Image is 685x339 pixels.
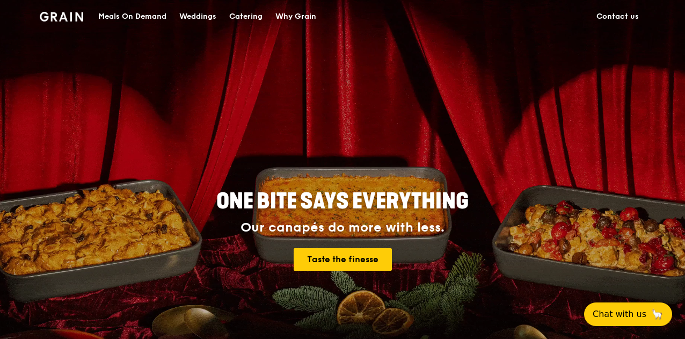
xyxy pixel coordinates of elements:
a: Why Grain [269,1,323,33]
a: Taste the finesse [294,248,392,271]
span: Chat with us [593,308,646,321]
a: Weddings [173,1,223,33]
a: Contact us [590,1,645,33]
a: Catering [223,1,269,33]
span: 🦙 [651,308,664,321]
div: Our canapés do more with less. [149,220,536,235]
div: Catering [229,1,263,33]
div: Why Grain [275,1,316,33]
div: Meals On Demand [98,1,166,33]
img: Grain [40,12,83,21]
button: Chat with us🦙 [584,302,672,326]
div: Weddings [179,1,216,33]
span: ONE BITE SAYS EVERYTHING [216,189,469,214]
